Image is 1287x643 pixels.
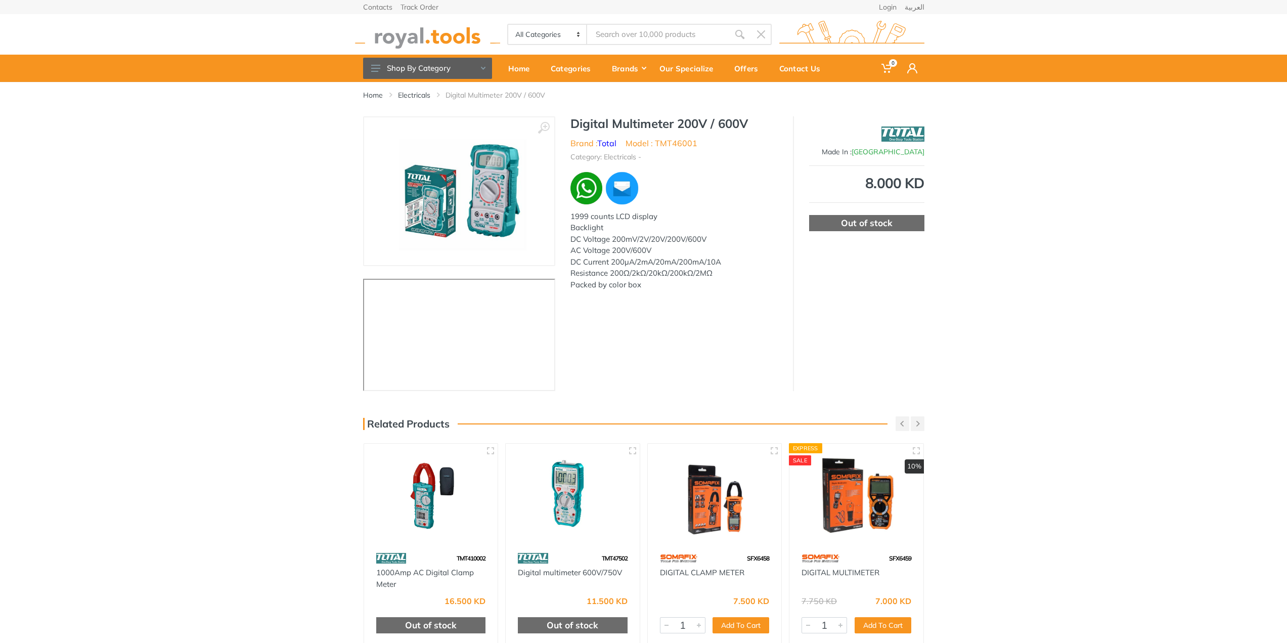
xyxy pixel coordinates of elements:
a: 1000Amp AC Digital Clamp Meter [376,568,474,589]
div: AC Voltage 200V/600V [570,245,778,256]
a: 0 [874,55,900,82]
a: DIGITAL MULTIMETER [802,568,879,577]
img: royal.tools Logo [779,21,924,49]
div: Out of stock [518,617,628,633]
li: Category: Electricals - [570,152,641,162]
div: Out of stock [809,215,924,231]
img: Royal Tools - 1000Amp AC Digital Clamp Meter [373,453,489,539]
img: 60.webp [660,549,698,567]
div: Our Specialize [652,58,727,79]
div: Contact Us [772,58,834,79]
a: Electricals [398,90,430,100]
div: 11.500 KD [587,597,628,605]
a: Our Specialize [652,55,727,82]
a: Categories [544,55,605,82]
img: 86.webp [518,549,548,567]
a: DIGITAL CLAMP METER [660,568,744,577]
li: Model : TMT46001 [626,137,697,149]
a: Home [501,55,544,82]
div: Categories [544,58,605,79]
div: SALE [789,455,811,465]
div: DC Voltage 200mV/2V/20V/200V/600V [570,234,778,245]
div: Express [789,443,822,453]
a: Home [363,90,383,100]
div: Offers [727,58,772,79]
li: Digital Multimeter 200V / 600V [446,90,560,100]
nav: breadcrumb [363,90,924,100]
h1: Digital Multimeter 200V / 600V [570,116,778,131]
div: Out of stock [376,617,486,633]
img: ma.webp [604,170,640,206]
div: 7.500 KD [733,597,769,605]
span: SFX6458 [747,554,769,562]
img: 86.webp [376,549,407,567]
div: Made In : [809,147,924,157]
a: العربية [905,4,924,11]
img: Royal Tools - DIGITAL CLAMP METER [657,453,773,539]
img: Royal Tools - Digital Multimeter 200V / 600V [389,127,529,255]
div: Packed by color box [570,279,778,291]
div: Brands [605,58,652,79]
div: 7.750 KD [802,597,837,605]
div: 7.000 KD [875,597,911,605]
button: Shop By Category [363,58,492,79]
div: Resistance 200Ω/2kΩ/20kΩ/200kΩ/2MΩ [570,268,778,279]
input: Site search [587,24,729,45]
a: Total [597,138,616,148]
img: wa.webp [570,172,603,204]
span: [GEOGRAPHIC_DATA] [852,147,924,156]
img: Total [881,121,924,147]
span: TMT47502 [602,554,628,562]
li: Brand : [570,137,616,149]
img: Royal Tools - DIGITAL MULTIMETER [798,453,914,539]
a: Digital multimeter 600V/750V [518,568,622,577]
button: Add To Cart [855,617,911,633]
a: Offers [727,55,772,82]
div: DC Current 200μA/2mA/20mA/200mA/10A [570,256,778,268]
button: Add To Cart [713,617,769,633]
div: 16.500 KD [445,597,485,605]
select: Category [508,25,588,44]
div: 8.000 KD [809,176,924,190]
a: Track Order [401,4,438,11]
span: TMT410002 [457,554,485,562]
img: royal.tools Logo [355,21,500,49]
div: 10% [905,459,924,474]
span: 0 [889,59,897,67]
div: 1999 counts LCD display [570,211,778,223]
h3: Related Products [363,418,450,430]
a: Login [879,4,897,11]
img: Royal Tools - Digital multimeter 600V/750V [515,453,631,539]
span: SFX6459 [889,554,911,562]
a: Contacts [363,4,392,11]
div: Backlight [570,222,778,234]
div: Home [501,58,544,79]
img: 60.webp [802,549,839,567]
a: Contact Us [772,55,834,82]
